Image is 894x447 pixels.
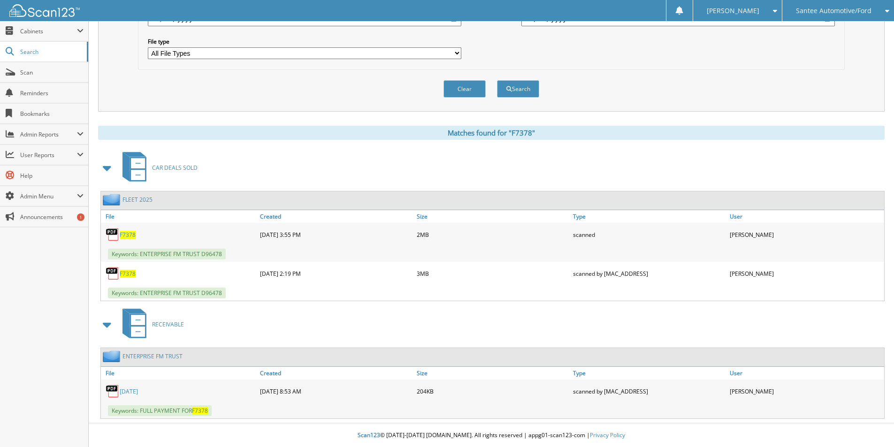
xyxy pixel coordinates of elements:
iframe: Chat Widget [847,402,894,447]
span: Keywords: FULL PAYMENT FOR [108,405,212,416]
div: 1 [77,213,84,221]
div: 204KB [414,382,571,401]
div: Matches found for "F7378" [98,126,885,140]
img: PDF.png [106,384,120,398]
div: scanned by [MAC_ADDRESS] [571,264,727,283]
span: User Reports [20,151,77,159]
a: User [727,210,884,223]
a: Created [258,367,414,379]
span: Scan [20,68,84,76]
img: folder2.png [103,194,122,205]
span: Santee Automotive/Ford [796,8,871,14]
div: [DATE] 8:53 AM [258,382,414,401]
span: Search [20,48,82,56]
span: Cabinets [20,27,77,35]
a: Created [258,210,414,223]
a: F7378 [120,231,136,239]
span: Reminders [20,89,84,97]
a: User [727,367,884,379]
img: PDF.png [106,266,120,280]
a: [DATE] [120,387,138,395]
a: Type [571,367,727,379]
span: RECEIVABLE [152,320,184,328]
a: CAR DEALS SOLD [117,149,198,186]
img: folder2.png [103,350,122,362]
a: Size [414,367,571,379]
span: Scan123 [358,431,380,439]
span: [PERSON_NAME] [707,8,759,14]
span: Help [20,172,84,180]
a: RECEIVABLE [117,306,184,343]
a: File [101,210,258,223]
button: Clear [443,80,486,98]
span: Announcements [20,213,84,221]
div: © [DATE]-[DATE] [DOMAIN_NAME]. All rights reserved | appg01-scan123-com | [89,424,894,447]
img: PDF.png [106,227,120,242]
div: [PERSON_NAME] [727,264,884,283]
span: Admin Menu [20,192,77,200]
div: scanned [571,225,727,244]
a: Privacy Policy [590,431,625,439]
button: Search [497,80,539,98]
span: CAR DEALS SOLD [152,164,198,172]
a: ENTERPRISE FM TRUST [122,352,183,360]
span: Bookmarks [20,110,84,118]
div: scanned by [MAC_ADDRESS] [571,382,727,401]
img: scan123-logo-white.svg [9,4,80,17]
span: Admin Reports [20,130,77,138]
a: Type [571,210,727,223]
div: 2MB [414,225,571,244]
label: File type [148,38,461,45]
a: F7378 [120,270,136,278]
span: Keywords: ENTERPRISE FM TRUST D96478 [108,288,226,298]
a: File [101,367,258,379]
div: [PERSON_NAME] [727,225,884,244]
span: F7378 [192,407,208,415]
div: [PERSON_NAME] [727,382,884,401]
a: FLEET 2025 [122,196,153,204]
div: [DATE] 2:19 PM [258,264,414,283]
a: Size [414,210,571,223]
span: Keywords: ENTERPRISE FM TRUST D96478 [108,249,226,259]
div: 3MB [414,264,571,283]
div: [DATE] 3:55 PM [258,225,414,244]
